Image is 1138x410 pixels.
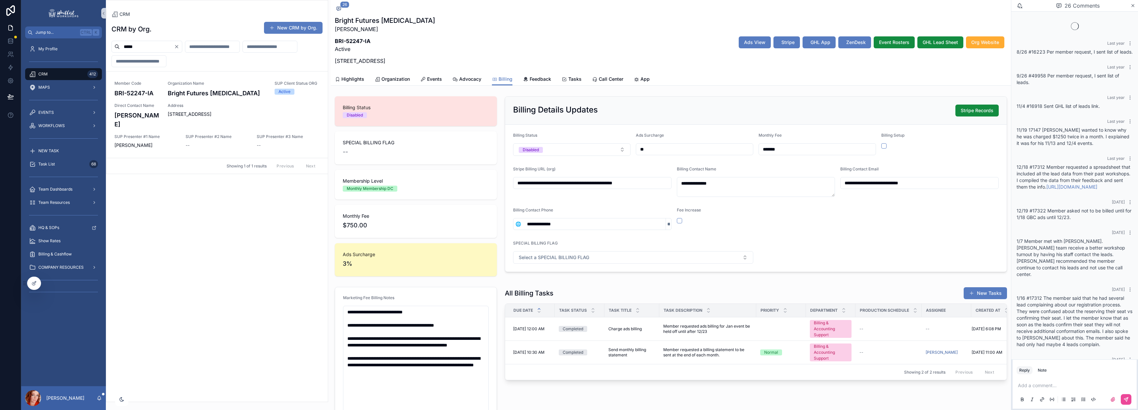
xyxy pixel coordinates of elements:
span: 26 [340,1,349,8]
span: EVENTS [38,110,54,115]
span: 1/7 Member met with [PERSON_NAME]. [PERSON_NAME] team receive a better workshop turnout by having... [1017,238,1125,277]
a: CRM412 [25,68,102,80]
span: Billing Status [513,133,537,138]
button: GHL Lead Sheet [917,36,963,48]
div: scrollable content [21,38,106,306]
a: Feedback [523,73,551,86]
span: HQ & SOPs [38,225,59,230]
button: Select Button [513,251,753,264]
span: $750.00 [343,221,489,230]
button: Org Website [966,36,1004,48]
span: Last year [1107,119,1125,124]
h2: Billing Details Updates [513,105,598,115]
span: [DATE] 10:30 AM [513,350,545,355]
span: Team Resources [38,200,70,205]
div: Note [1038,368,1047,373]
button: Event Rosters [874,36,915,48]
button: Select Button [513,143,631,156]
span: Created at [976,308,1000,313]
span: SUP Client Status ORG [275,81,320,86]
span: Last year [1107,95,1125,100]
h4: Bright Futures [MEDICAL_DATA] [168,89,267,98]
span: Organization [381,76,410,82]
h4: BRI-52247-IA [114,89,160,98]
div: Disabled [347,112,363,118]
span: Billing Contact Name [677,166,716,171]
span: [DATE] [1112,200,1125,205]
button: New CRM by Org. [264,22,323,34]
h1: Bright Futures [MEDICAL_DATA] [335,16,435,25]
a: Highlights [335,73,364,86]
a: Show Rates [25,235,102,247]
a: Team Resources [25,197,102,208]
button: Stripe [773,36,800,48]
h1: CRM by Org. [111,24,152,34]
span: Send monthly billing statement [608,347,655,358]
span: Marketing Fee Billing Notes [343,295,394,300]
div: Billing & Accounting Support [814,320,848,338]
div: Billing & Accounting Support [814,343,848,361]
h1: All Billing Tasks [505,289,553,298]
span: Direct Contact Name [114,103,160,108]
div: Disabled [523,147,539,153]
div: 412 [87,70,98,78]
a: Events [420,73,442,86]
span: Fee Increase [677,207,701,212]
span: Team Dashboards [38,187,72,192]
a: App [634,73,650,86]
span: SUP Presenter #2 Name [186,134,249,139]
button: ZenDesk [838,36,871,48]
a: Team Dashboards [25,183,102,195]
span: COMPANY RESOURCES [38,265,84,270]
a: CRM [111,11,130,18]
span: Stripe [781,39,795,46]
span: Member Code [114,81,160,86]
div: Completed [563,326,583,332]
span: Billing Status [343,104,489,111]
button: New Tasks [964,287,1007,299]
span: Advocacy [459,76,481,82]
p: [STREET_ADDRESS] [335,57,435,65]
a: Billing [492,73,512,86]
span: CRM [119,11,130,18]
a: HQ & SOPs [25,222,102,234]
a: Task List68 [25,158,102,170]
a: [PERSON_NAME] [926,350,958,355]
span: Stripe Records [961,107,993,114]
a: COMPANY RESOURCES [25,261,102,273]
span: [PERSON_NAME] [114,142,178,149]
span: ZenDesk [846,39,866,46]
span: [DATE] [1112,357,1125,362]
span: 12/18 #17312 Member requested a spreadsheet that included all the lead data from their past works... [1017,164,1130,190]
h4: [PERSON_NAME] [114,111,160,129]
span: Showing 2 of 2 results [904,370,945,375]
span: GHL App [810,39,830,46]
span: Billing & Cashflow [38,251,72,257]
a: Call Center [592,73,623,86]
span: [STREET_ADDRESS] [168,111,320,117]
a: EVENTS [25,107,102,118]
a: [URL][DOMAIN_NAME] [1046,184,1097,190]
span: Monthly Fee [759,133,782,138]
span: Organization Name [168,81,267,86]
span: 3% [343,259,489,268]
span: Ads Surcharge [343,251,489,258]
span: App [640,76,650,82]
p: [PERSON_NAME] [335,25,435,33]
div: Active [279,89,290,95]
span: Showing 1 of 1 results [227,163,267,169]
a: Advocacy [453,73,481,86]
button: Note [1035,366,1049,374]
span: Address [168,103,320,108]
span: Production Schedule [860,308,909,313]
span: -- [343,147,348,157]
span: -- [859,350,863,355]
span: Billing [499,76,512,82]
span: 11/4 #16918 Sent GHL list of leads link. [1017,103,1100,109]
a: MAPS [25,81,102,93]
strong: BRI-52247-IA [335,38,371,44]
span: -- [186,142,190,149]
span: -- [257,142,261,149]
span: SUP Presenter #3 Name [257,134,320,139]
